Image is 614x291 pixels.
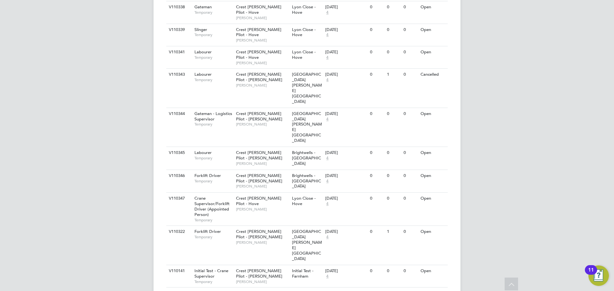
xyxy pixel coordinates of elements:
span: Temporary [194,218,233,223]
span: Crest [PERSON_NAME] Pilot - [PERSON_NAME] [236,111,282,122]
span: Temporary [194,122,233,127]
div: 0 [402,108,419,120]
div: 0 [402,170,419,182]
span: Temporary [194,32,233,37]
span: Lyon Close - Hove [292,27,316,38]
div: [DATE] [325,229,367,234]
span: Crest [PERSON_NAME] Pilot - [PERSON_NAME] [236,72,282,82]
span: Crane Supervisor/Forklift Driver (Appointed Person) [194,195,230,217]
div: Cancelled [419,69,447,80]
span: Temporary [194,279,233,284]
span: 4 [325,156,329,161]
div: [DATE] [325,27,367,33]
div: 0 [368,69,385,80]
span: Initial Test - Crane Supervisor [194,268,228,279]
span: Crest [PERSON_NAME] Pilot - Hove [236,27,281,38]
span: Forklift Driver [194,173,221,178]
div: V110345 [167,147,190,159]
div: V110346 [167,170,190,182]
div: V110344 [167,108,190,120]
span: Temporary [194,77,233,82]
span: 4 [325,201,329,207]
div: Open [419,24,447,36]
div: V110338 [167,1,190,13]
span: 4 [325,77,329,83]
span: Temporary [194,156,233,161]
div: V110343 [167,69,190,80]
div: 0 [368,226,385,238]
button: Open Resource Center, 11 new notifications [588,265,609,286]
div: 0 [385,24,402,36]
span: 4 [325,55,329,60]
div: V110322 [167,226,190,238]
div: 0 [402,147,419,159]
div: 0 [385,1,402,13]
div: 0 [402,226,419,238]
span: Temporary [194,179,233,184]
div: [DATE] [325,4,367,10]
span: [PERSON_NAME] [236,207,289,212]
div: V110339 [167,24,190,36]
span: Crest [PERSON_NAME] Pilot - [PERSON_NAME] [236,229,282,240]
div: 0 [368,24,385,36]
span: 4 [325,10,329,15]
span: Temporary [194,10,233,15]
span: [PERSON_NAME] [236,122,289,127]
span: Crest [PERSON_NAME] Pilot - [PERSON_NAME] [236,150,282,161]
div: [DATE] [325,173,367,179]
span: Slinger [194,27,207,32]
div: [DATE] [325,50,367,55]
span: Crest [PERSON_NAME] Pilot - [PERSON_NAME] [236,268,282,279]
span: Temporary [194,55,233,60]
span: [GEOGRAPHIC_DATA][PERSON_NAME][GEOGRAPHIC_DATA] [292,229,322,261]
span: Labourer [194,150,212,155]
div: 0 [402,1,419,13]
span: Crest [PERSON_NAME] Pilot - Hove [236,195,281,206]
div: Open [419,170,447,182]
div: Open [419,265,447,277]
span: [PERSON_NAME] [236,38,289,43]
div: 0 [368,108,385,120]
div: [DATE] [325,72,367,77]
div: 0 [368,147,385,159]
span: [PERSON_NAME] [236,279,289,284]
span: [PERSON_NAME] [236,161,289,166]
span: Crest [PERSON_NAME] Pilot - Hove [236,49,281,60]
div: 0 [368,46,385,58]
span: Temporary [194,234,233,240]
div: 11 [588,270,594,278]
span: 4 [325,234,329,240]
span: Brightwells - [GEOGRAPHIC_DATA] [292,150,321,166]
span: 4 [325,32,329,38]
div: 0 [368,1,385,13]
span: Initial Test - Farnham [292,268,313,279]
span: Forklift Driver [194,229,221,234]
div: 1 [385,69,402,80]
div: 0 [385,193,402,204]
span: [PERSON_NAME] [236,184,289,189]
span: Lyon Close - Hove [292,4,316,15]
div: Open [419,193,447,204]
div: [DATE] [325,111,367,117]
div: 0 [402,265,419,277]
div: 0 [385,147,402,159]
div: V110341 [167,46,190,58]
div: Open [419,108,447,120]
div: Open [419,226,447,238]
span: Lyon Close - Hove [292,49,316,60]
div: Open [419,147,447,159]
span: [GEOGRAPHIC_DATA][PERSON_NAME][GEOGRAPHIC_DATA] [292,111,322,143]
span: Brightwells - [GEOGRAPHIC_DATA] [292,173,321,189]
div: 0 [368,265,385,277]
div: 0 [368,170,385,182]
div: 0 [368,193,385,204]
div: 0 [402,24,419,36]
div: Open [419,46,447,58]
span: [PERSON_NAME] [236,240,289,245]
span: Labourer [194,49,212,55]
span: Crest [PERSON_NAME] Pilot - [PERSON_NAME] [236,173,282,184]
span: 4 [325,117,329,122]
span: 4 [325,179,329,184]
div: 0 [385,265,402,277]
div: 0 [385,108,402,120]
